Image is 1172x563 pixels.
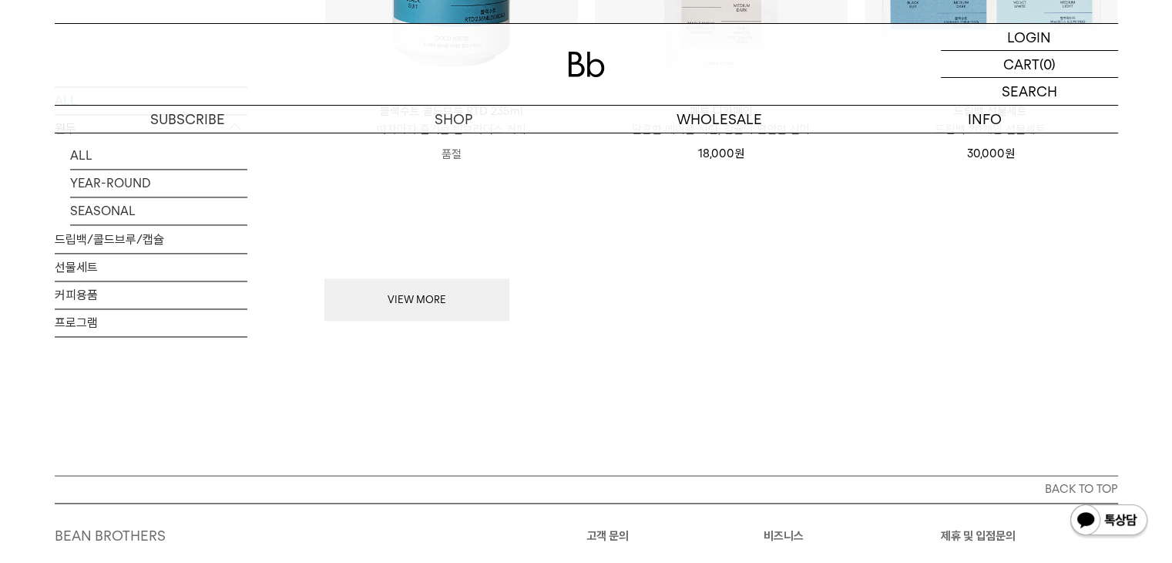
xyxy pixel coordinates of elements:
[734,147,744,160] span: 원
[70,169,247,196] a: YEAR-ROUND
[70,141,247,168] a: ALL
[1069,503,1149,540] img: 카카오톡 채널 1:1 채팅 버튼
[1005,147,1015,160] span: 원
[967,147,1015,160] span: 30,000
[321,106,586,133] a: SHOP
[1003,51,1039,77] p: CART
[586,527,764,545] p: 고객 문의
[941,527,1118,545] p: 제휴 및 입점문의
[941,24,1118,51] a: LOGIN
[698,147,744,160] span: 18,000
[1002,78,1057,105] p: SEARCH
[1039,51,1056,77] p: (0)
[55,253,247,280] a: 선물세트
[941,51,1118,78] a: CART (0)
[55,308,247,335] a: 프로그램
[70,197,247,224] a: SEASONAL
[55,225,247,252] a: 드립백/콜드브루/캡슐
[568,52,605,77] img: 로고
[325,139,578,170] p: 품절
[55,528,166,544] a: BEAN BROTHERS
[764,527,941,545] p: 비즈니스
[55,475,1118,503] button: BACK TO TOP
[1007,24,1051,50] p: LOGIN
[852,106,1118,133] p: INFO
[586,106,852,133] p: WHOLESALE
[55,106,321,133] a: SUBSCRIBE
[55,281,247,308] a: 커피용품
[324,278,509,322] button: VIEW MORE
